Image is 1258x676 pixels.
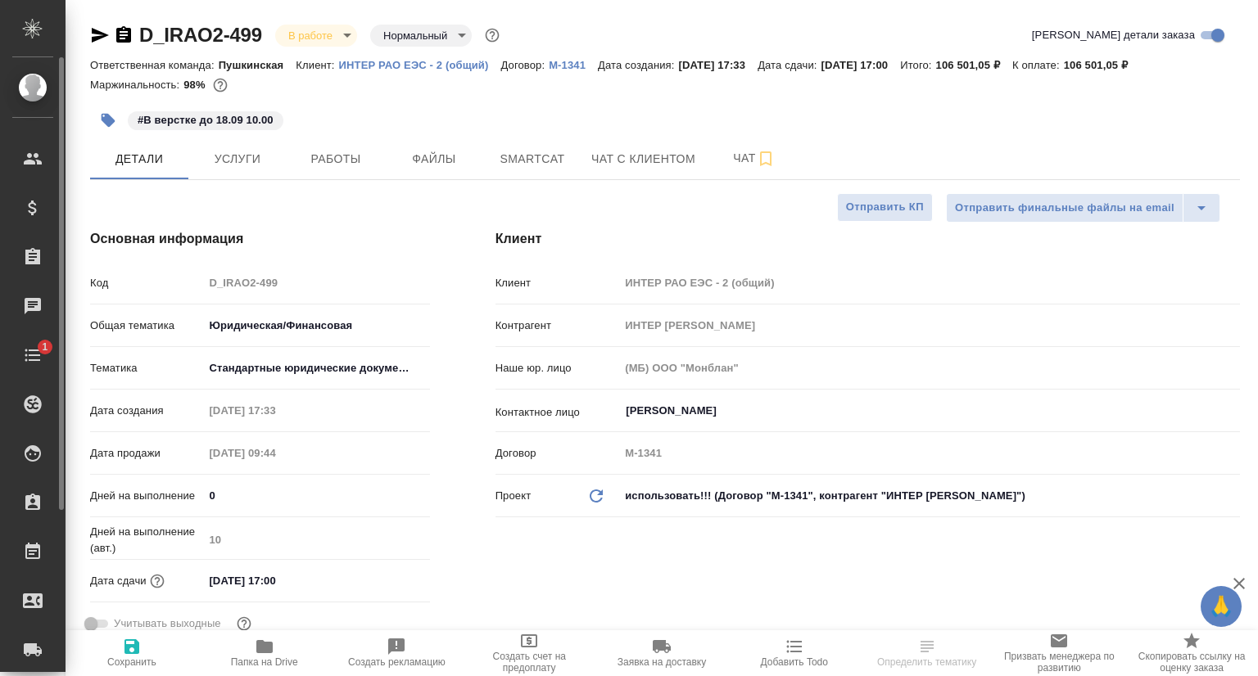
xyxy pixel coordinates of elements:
[210,74,231,96] button: 2028.54 RUB;
[493,149,572,169] span: Smartcat
[203,484,430,507] input: ✎ Введи что-нибудь
[203,441,346,465] input: Пустое поле
[275,25,357,47] div: В работе
[203,312,430,340] div: Юридическая/Финансовая
[331,630,464,676] button: Создать рекламацию
[496,404,620,421] p: Контактное лицо
[233,613,255,634] button: Выбери, если сб и вс нужно считать рабочими днями для выполнения заказа.
[1032,27,1195,43] span: [PERSON_NAME] детали заказа
[296,59,338,71] p: Клиент:
[90,445,203,462] p: Дата продажи
[90,524,203,557] p: Дней на выполнение (авт.)
[183,79,209,91] p: 98%
[500,59,549,71] p: Договор:
[32,339,57,355] span: 1
[1064,59,1140,71] p: 106 501,05 ₽
[595,630,728,676] button: Заявка на доставку
[198,630,331,676] button: Папка на Drive
[90,25,110,45] button: Скопировать ссылку для ЯМессенджера
[100,149,179,169] span: Детали
[758,59,821,71] p: Дата сдачи:
[993,630,1125,676] button: Призвать менеджера по развитию
[619,356,1240,380] input: Пустое поле
[90,488,203,504] p: Дней на выполнение
[1125,630,1258,676] button: Скопировать ссылку на оценку заказа
[955,199,1174,218] span: Отправить финальные файлы на email
[90,229,430,249] h4: Основная информация
[679,59,758,71] p: [DATE] 17:33
[90,360,203,376] p: Тематика
[1207,589,1235,624] span: 🙏
[837,193,933,222] button: Отправить КП
[861,630,993,676] button: Определить тематику
[496,488,532,504] p: Проект
[946,193,1220,223] div: split button
[821,59,901,71] p: [DATE] 17:00
[66,630,198,676] button: Сохранить
[378,29,452,43] button: Нормальный
[1231,409,1234,412] button: Open
[591,149,695,169] span: Чат с клиентом
[619,271,1240,295] input: Пустое поле
[90,318,203,334] p: Общая тематика
[203,354,430,382] div: Стандартные юридические документы, договоры, уставы
[339,59,501,71] p: ИНТЕР РАО ЕЭС - 2 (общий)
[715,148,794,169] span: Чат
[473,651,586,674] span: Создать счет на предоплату
[496,360,620,376] p: Наше юр. лицо
[496,275,620,291] p: Клиент
[231,656,298,668] span: Папка на Drive
[936,59,1012,71] p: 106 501,05 ₽
[618,656,706,668] span: Заявка на доставку
[203,271,430,295] input: Пустое поле
[126,112,285,126] span: В верстке до 18.09 10.00
[761,656,828,668] span: Добавить Todo
[219,59,296,71] p: Пушкинская
[90,79,183,91] p: Маржинальность:
[496,318,620,334] p: Контрагент
[107,656,156,668] span: Сохранить
[203,399,346,422] input: Пустое поле
[496,445,620,462] p: Договор
[1135,651,1248,674] span: Скопировать ссылку на оценку заказа
[90,275,203,291] p: Код
[1002,651,1115,674] span: Призвать менеджера по развитию
[598,59,678,71] p: Дата создания:
[203,569,346,593] input: ✎ Введи что-нибудь
[463,630,595,676] button: Создать счет на предоплату
[1012,59,1064,71] p: К оплате:
[877,656,976,668] span: Определить тематику
[348,656,446,668] span: Создать рекламацию
[339,57,501,71] a: ИНТЕР РАО ЕЭС - 2 (общий)
[482,25,503,46] button: Доп статусы указывают на важность/срочность заказа
[147,570,168,592] button: Если добавить услуги и заполнить их объемом, то дата рассчитается автоматически
[139,24,262,46] a: D_IRAO2-499
[138,112,274,128] p: #В верстке до 18.09 10.00
[370,25,472,47] div: В работе
[496,229,1240,249] h4: Клиент
[846,198,924,217] span: Отправить КП
[728,630,861,676] button: Добавить Todo
[619,482,1240,510] div: использовать!!! (Договор "М-1341", контрагент "ИНТЕР [PERSON_NAME]")
[549,57,598,71] a: М-1341
[395,149,473,169] span: Файлы
[1201,586,1242,627] button: 🙏
[198,149,277,169] span: Услуги
[296,149,375,169] span: Работы
[203,528,430,552] input: Пустое поле
[283,29,337,43] button: В работе
[4,335,61,376] a: 1
[619,441,1240,465] input: Пустое поле
[114,615,221,632] span: Учитывать выходные
[549,59,598,71] p: М-1341
[114,25,133,45] button: Скопировать ссылку
[900,59,935,71] p: Итого:
[90,403,203,419] p: Дата создания
[619,313,1240,337] input: Пустое поле
[90,102,126,138] button: Добавить тэг
[946,193,1183,223] button: Отправить финальные файлы на email
[90,59,219,71] p: Ответственная команда:
[756,149,776,169] svg: Подписаться
[90,573,147,589] p: Дата сдачи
